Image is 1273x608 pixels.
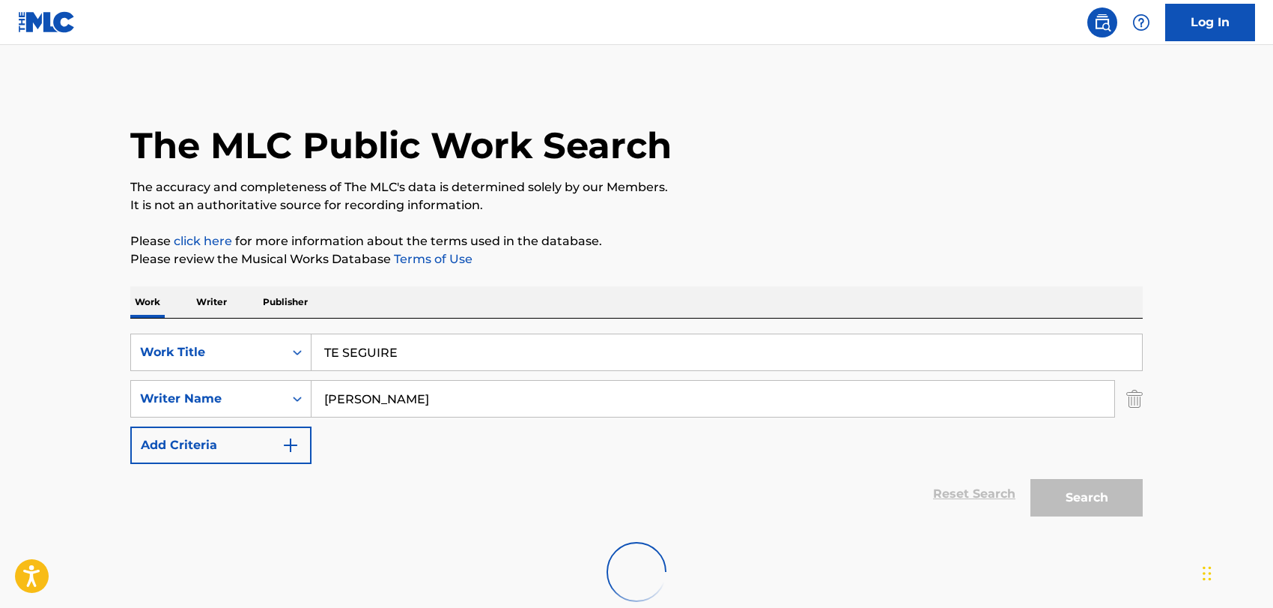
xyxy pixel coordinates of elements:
img: search [1093,13,1111,31]
p: Please for more information about the terms used in the database. [130,232,1143,250]
button: Add Criteria [130,427,312,464]
p: Writer [192,286,231,318]
a: Terms of Use [391,252,473,266]
a: click here [174,234,232,248]
img: MLC Logo [18,11,76,33]
p: Publisher [258,286,312,318]
iframe: Chat Widget [1198,536,1273,608]
img: 9d2ae6d4665cec9f34b9.svg [282,436,300,454]
div: Writer Name [140,390,275,408]
form: Search Form [130,334,1143,524]
div: Drag [1203,551,1212,596]
img: help [1132,13,1150,31]
a: Public Search [1087,7,1117,37]
p: Work [130,286,165,318]
p: The accuracy and completeness of The MLC's data is determined solely by our Members. [130,178,1143,196]
h1: The MLC Public Work Search [130,123,672,168]
a: Log In [1165,4,1255,41]
img: Delete Criterion [1126,380,1143,418]
p: Please review the Musical Works Database [130,250,1143,268]
div: Help [1126,7,1156,37]
p: It is not an authoritative source for recording information. [130,196,1143,214]
div: Work Title [140,343,275,361]
img: preloader [607,542,666,602]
